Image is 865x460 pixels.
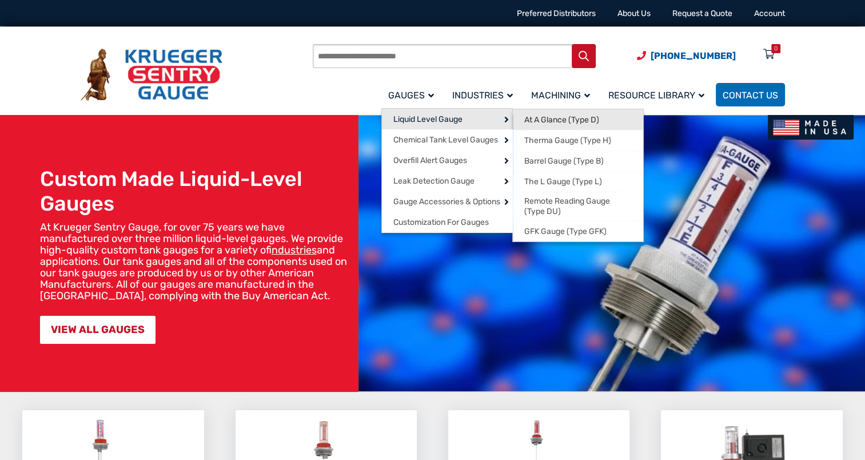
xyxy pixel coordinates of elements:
[513,171,643,192] a: The L Gauge (Type L)
[524,81,601,108] a: Machining
[524,136,611,146] span: Therma Gauge (Type H)
[40,166,353,216] h1: Custom Made Liquid-Level Gauges
[40,221,353,302] p: At Krueger Sentry Gauge, for over 75 years we have manufactured over three million liquid-level g...
[393,176,475,187] span: Leak Detection Gauge
[388,90,434,101] span: Gauges
[513,192,643,221] a: Remote Reading Gauge (Type DU)
[40,316,156,344] a: VIEW ALL GAUGES
[382,150,512,170] a: Overfill Alert Gauges
[774,44,778,53] div: 0
[81,49,222,101] img: Krueger Sentry Gauge
[754,9,785,18] a: Account
[517,9,596,18] a: Preferred Distributors
[452,90,513,101] span: Industries
[637,49,736,63] a: Phone Number (920) 434-8860
[608,90,704,101] span: Resource Library
[382,212,512,232] a: Customization For Gauges
[524,115,599,125] span: At A Glance (Type D)
[716,83,785,106] a: Contact Us
[513,130,643,150] a: Therma Gauge (Type H)
[651,50,736,61] span: [PHONE_NUMBER]
[601,81,716,108] a: Resource Library
[381,81,445,108] a: Gauges
[272,244,317,256] a: industries
[358,115,865,392] img: bg_hero_bannerksentry
[393,156,467,166] span: Overfill Alert Gauges
[524,156,604,166] span: Barrel Gauge (Type B)
[382,109,512,129] a: Liquid Level Gauge
[672,9,732,18] a: Request a Quote
[513,150,643,171] a: Barrel Gauge (Type B)
[513,109,643,130] a: At A Glance (Type D)
[524,196,632,216] span: Remote Reading Gauge (Type DU)
[617,9,651,18] a: About Us
[393,197,500,207] span: Gauge Accessories & Options
[723,90,778,101] span: Contact Us
[393,135,498,145] span: Chemical Tank Level Gauges
[768,115,854,140] img: Made In USA
[513,221,643,241] a: GFK Gauge (Type GFK)
[382,191,512,212] a: Gauge Accessories & Options
[524,177,602,187] span: The L Gauge (Type L)
[524,227,607,237] span: GFK Gauge (Type GFK)
[393,217,489,228] span: Customization For Gauges
[393,114,463,125] span: Liquid Level Gauge
[382,170,512,191] a: Leak Detection Gauge
[531,90,590,101] span: Machining
[445,81,524,108] a: Industries
[382,129,512,150] a: Chemical Tank Level Gauges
